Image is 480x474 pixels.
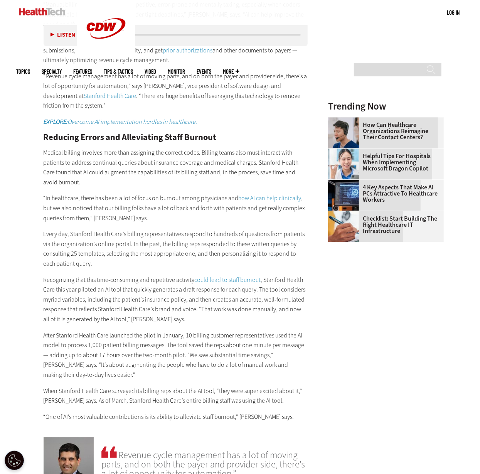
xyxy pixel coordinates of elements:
[328,153,439,172] a: Helpful Tips for Hospitals When Implementing Microsoft Dragon Copilot
[44,193,308,223] p: “In healthcare, there has been a lot of focus on burnout among physicians and , but we also notic...
[328,180,359,211] img: Desktop monitor with brain AI concept
[328,180,363,186] a: Desktop monitor with brain AI concept
[104,69,133,74] a: Tips & Tactics
[77,51,135,59] a: CDW
[44,412,308,422] p: “One of AI’s most valuable contributions is its ability to alleviate staff burnout,” [PERSON_NAME...
[447,9,460,16] a: Log in
[5,451,24,470] button: Open Preferences
[74,69,93,74] a: Features
[328,211,363,217] a: Person with a clipboard checking a list
[44,148,308,187] p: Medical billing involves more than assigning the correct codes. Billing teams also must interact ...
[145,69,157,74] a: Video
[44,275,308,324] p: Recognizing that this time-consuming and repetitive activity , Stanford Health Care this year pil...
[44,118,197,126] em: Overcome AI implementation hurdles in healthcare.
[328,117,363,123] a: Healthcare contact center
[42,69,62,74] span: Specialty
[168,69,185,74] a: MonITor
[44,118,68,126] strong: EXPLORE:
[17,69,30,74] span: Topics
[44,331,308,380] p: After Stanford Health Care launched the pilot in January, 10 billing customer representatives use...
[328,148,359,179] img: Doctor using phone to dictate to tablet
[328,148,363,155] a: Doctor using phone to dictate to tablet
[328,101,444,111] h3: Trending Now
[328,122,439,140] a: How Can Healthcare Organizations Reimagine Their Contact Centers?
[44,133,308,142] h2: Reducing Errors and Alleviating Staff Burnout
[447,8,460,17] div: User menu
[223,69,239,74] span: More
[197,69,212,74] a: Events
[195,276,261,284] a: could lead to staff burnout
[328,211,359,242] img: Person with a clipboard checking a list
[328,184,439,203] a: 4 Key Aspects That Make AI PCs Attractive to Healthcare Workers
[44,229,308,268] p: Every day, Stanford Health Care’s billing representatives respond to hundreds of questions from p...
[328,216,439,234] a: Checklist: Start Building the Right Healthcare IT Infrastructure
[44,386,308,406] p: When Stanford Health Care surveyed its billing reps about the AI tool, “they were super excited a...
[44,71,308,111] p: “Revenue cycle management has a lot of moving parts, and on both the payer and provider side, the...
[239,194,301,202] a: how AI can help clinically
[84,92,136,100] a: Stanford Health Care
[44,118,197,126] a: EXPLORE:Overcome AI implementation hurdles in healthcare.
[5,451,24,470] div: Cookie Settings
[328,117,359,148] img: Healthcare contact center
[19,8,66,15] img: Home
